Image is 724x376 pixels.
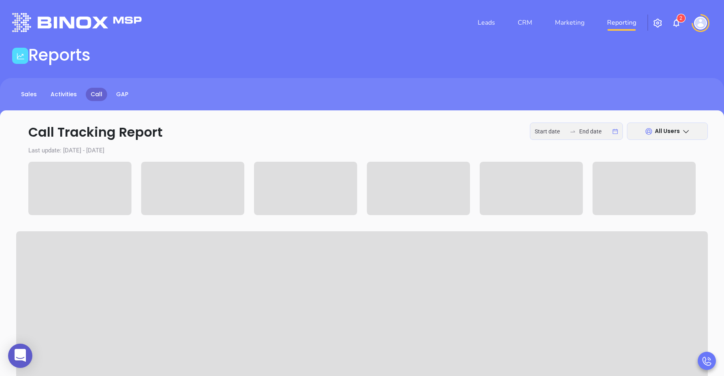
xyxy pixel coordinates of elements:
[604,15,639,31] a: Reporting
[579,127,611,136] input: End date
[111,88,133,101] a: GAP
[671,18,681,28] img: iconNotification
[677,14,685,22] sup: 2
[694,17,707,30] img: user
[680,15,682,21] span: 2
[653,18,663,28] img: iconSetting
[535,127,566,136] input: Start date
[86,88,107,101] a: Call
[552,15,588,31] a: Marketing
[514,15,536,31] a: CRM
[16,88,42,101] a: Sales
[569,128,576,135] span: swap-right
[12,13,142,32] img: logo
[28,45,91,65] h1: Reports
[655,127,680,135] span: All Users
[46,88,82,101] a: Activities
[16,123,708,142] p: Call Tracking Report
[16,146,708,155] p: Last update: [DATE] - [DATE]
[569,128,576,135] span: to
[474,15,498,31] a: Leads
